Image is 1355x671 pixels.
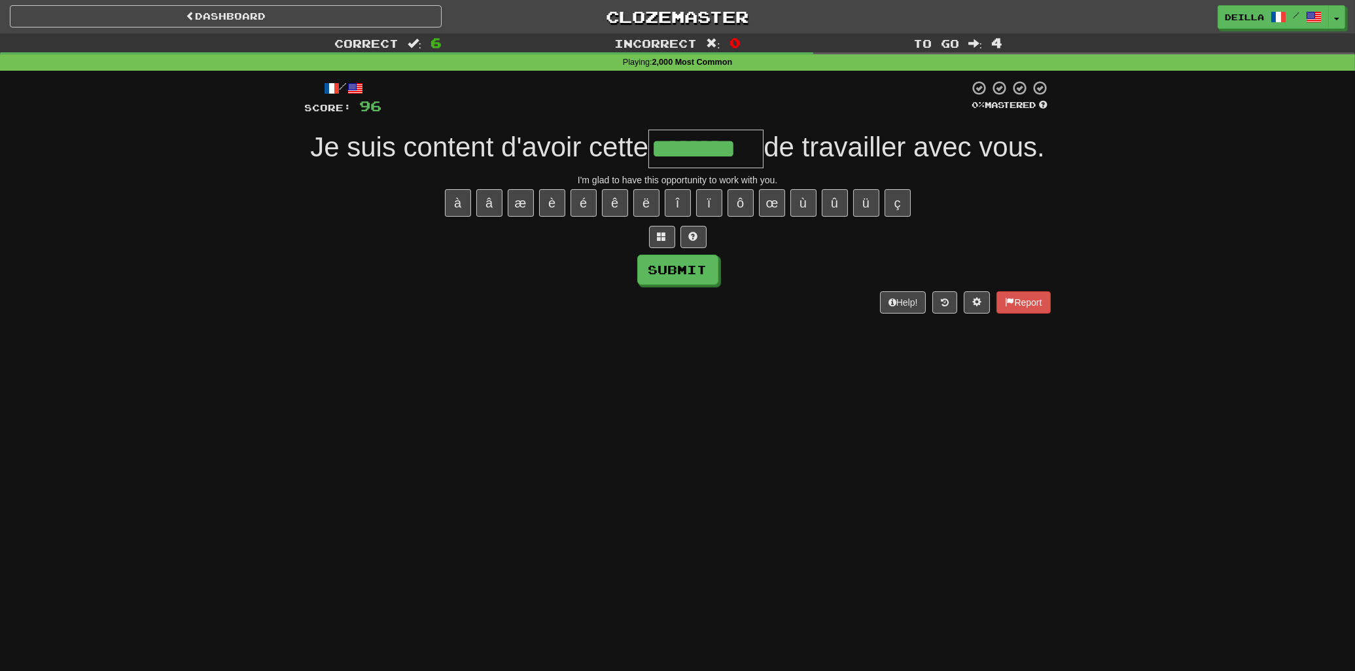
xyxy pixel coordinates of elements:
[1218,5,1329,29] a: Deilla /
[972,100,985,110] span: 0 %
[539,189,565,217] button: è
[932,291,957,314] button: Round history (alt+y)
[461,5,893,28] a: Clozemaster
[822,189,848,217] button: û
[764,132,1045,162] span: de travailler avec vous.
[310,132,648,162] span: Je suis content d'avoir cette
[968,38,983,49] span: :
[1225,11,1264,23] span: Deilla
[730,35,741,50] span: 0
[360,98,382,114] span: 96
[706,38,720,49] span: :
[649,226,675,248] button: Switch sentence to multiple choice alt+p
[853,189,879,217] button: ü
[408,38,422,49] span: :
[637,255,718,285] button: Submit
[602,189,628,217] button: ê
[571,189,597,217] button: é
[431,35,442,50] span: 6
[913,37,959,50] span: To go
[759,189,785,217] button: œ
[970,100,1051,111] div: Mastered
[10,5,442,27] a: Dashboard
[476,189,502,217] button: â
[680,226,707,248] button: Single letter hint - you only get 1 per sentence and score half the points! alt+h
[996,291,1050,314] button: Report
[696,189,722,217] button: ï
[633,189,660,217] button: ë
[305,80,382,96] div: /
[790,189,817,217] button: ù
[885,189,911,217] button: ç
[728,189,754,217] button: ô
[508,189,534,217] button: æ
[880,291,926,314] button: Help!
[652,58,732,67] strong: 2,000 Most Common
[305,102,352,113] span: Score:
[305,173,1051,187] div: I'm glad to have this opportunity to work with you.
[614,37,697,50] span: Incorrect
[1293,10,1299,20] span: /
[445,189,471,217] button: à
[991,35,1002,50] span: 4
[665,189,691,217] button: î
[334,37,398,50] span: Correct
